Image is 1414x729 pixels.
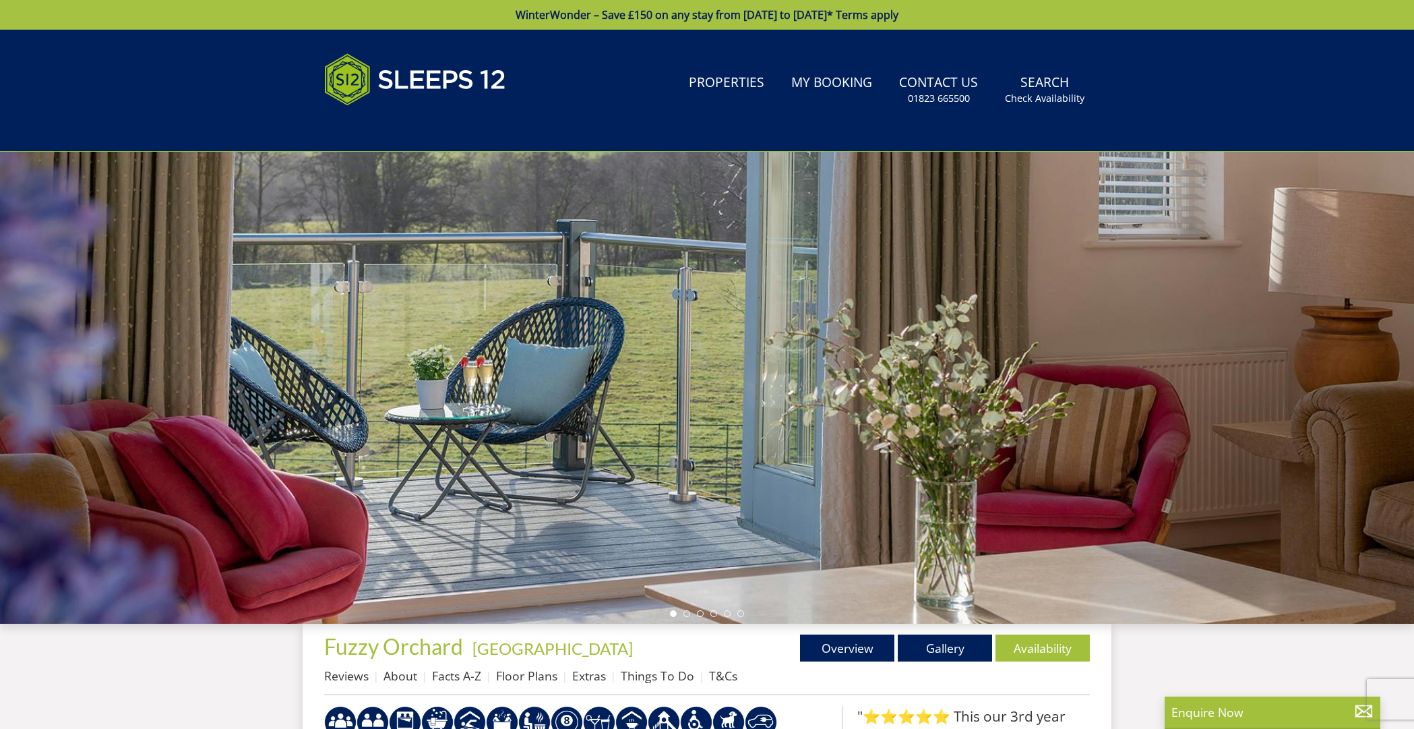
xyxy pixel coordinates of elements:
a: Availability [995,635,1090,662]
a: SearchCheck Availability [1000,68,1090,112]
p: Enquire Now [1171,703,1374,721]
a: Properties [683,68,770,98]
a: Fuzzy Orchard [324,633,467,660]
img: Sleeps 12 [324,46,506,113]
small: Check Availability [1005,92,1084,105]
a: Gallery [898,635,992,662]
a: Floor Plans [496,668,557,684]
span: Fuzzy Orchard [324,633,463,660]
a: About [383,668,417,684]
a: Overview [800,635,894,662]
a: My Booking [786,68,878,98]
small: 01823 665500 [908,92,970,105]
a: Reviews [324,668,369,684]
span: - [467,639,633,658]
iframe: Customer reviews powered by Trustpilot [317,121,459,133]
a: Things To Do [621,668,694,684]
a: Extras [572,668,606,684]
a: Contact Us01823 665500 [894,68,983,112]
a: Facts A-Z [432,668,481,684]
a: [GEOGRAPHIC_DATA] [472,639,633,658]
a: T&Cs [709,668,737,684]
